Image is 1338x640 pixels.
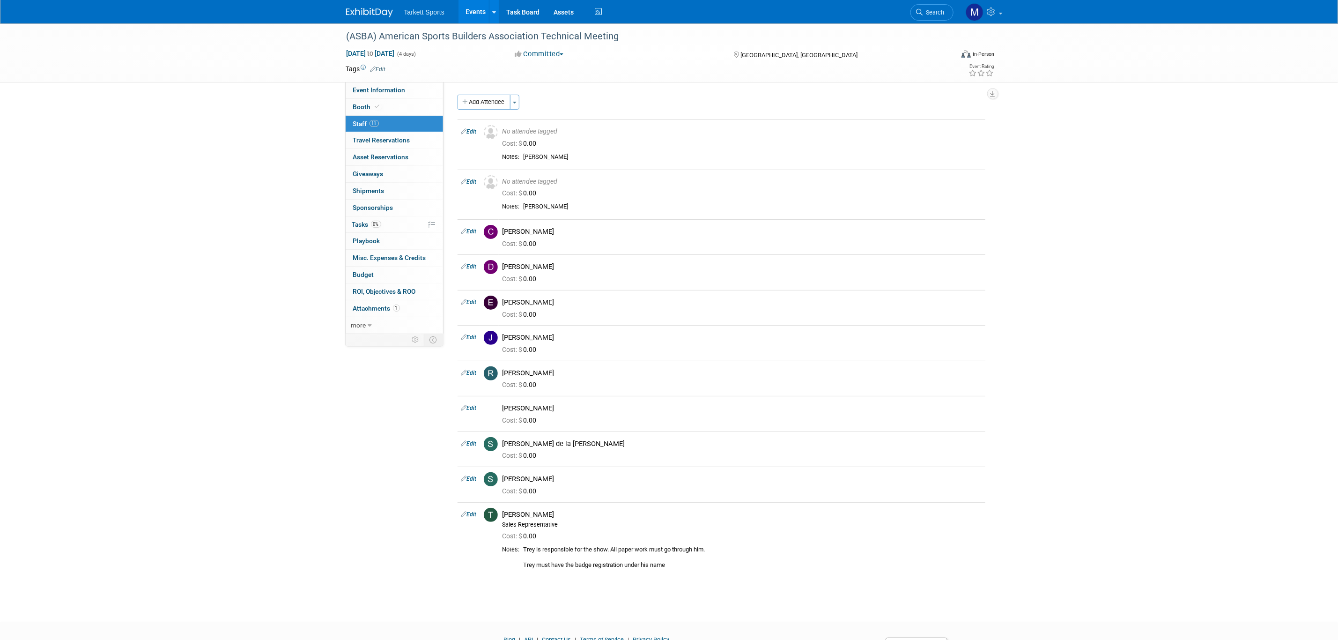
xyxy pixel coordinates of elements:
[511,49,567,59] button: Committed
[503,262,982,271] div: [PERSON_NAME]
[484,366,498,380] img: R.jpg
[503,189,524,197] span: Cost: $
[503,381,540,388] span: 0.00
[408,334,424,346] td: Personalize Event Tab Strip
[351,321,366,329] span: more
[353,237,380,245] span: Playbook
[461,405,477,411] a: Edit
[524,546,982,569] div: Trey is responsible for the show. All paper work must go through him. Trey must have the badge re...
[371,221,381,228] span: 0%
[503,381,524,388] span: Cost: $
[484,125,498,139] img: Unassigned-User-Icon.png
[484,331,498,345] img: J.jpg
[484,225,498,239] img: C.jpg
[461,263,477,270] a: Edit
[353,120,379,127] span: Staff
[346,317,443,334] a: more
[461,334,477,341] a: Edit
[503,178,982,186] div: No attendee tagged
[343,28,939,45] div: (ASBA) American Sports Builders Association Technical Meeting
[353,271,374,278] span: Budget
[503,203,520,210] div: Notes:
[503,227,982,236] div: [PERSON_NAME]
[503,417,540,424] span: 0.00
[503,532,540,540] span: 0.00
[353,305,400,312] span: Attachments
[524,153,982,161] div: [PERSON_NAME]
[484,472,498,486] img: S.jpg
[923,9,945,16] span: Search
[346,283,443,300] a: ROI, Objectives & ROO
[346,166,443,182] a: Giveaways
[346,99,443,115] a: Booth
[484,260,498,274] img: D.jpg
[503,452,540,459] span: 0.00
[353,103,382,111] span: Booth
[461,128,477,135] a: Edit
[346,233,443,249] a: Playbook
[353,204,393,211] span: Sponsorships
[503,311,540,318] span: 0.00
[346,200,443,216] a: Sponsorships
[484,508,498,522] img: T.jpg
[503,275,540,283] span: 0.00
[461,299,477,305] a: Edit
[484,296,498,310] img: E.jpg
[503,546,520,553] div: Notes:
[503,240,524,247] span: Cost: $
[503,452,524,459] span: Cost: $
[740,52,858,59] span: [GEOGRAPHIC_DATA], [GEOGRAPHIC_DATA]
[353,288,416,295] span: ROI, Objectives & ROO
[503,153,520,161] div: Notes:
[346,267,443,283] a: Budget
[968,64,994,69] div: Event Rating
[503,140,540,147] span: 0.00
[393,305,400,312] span: 1
[503,298,982,307] div: [PERSON_NAME]
[898,49,995,63] div: Event Format
[910,4,954,21] a: Search
[346,64,386,74] td: Tags
[503,487,540,495] span: 0.00
[346,216,443,233] a: Tasks0%
[346,250,443,266] a: Misc. Expenses & Credits
[346,116,443,132] a: Staff11
[503,240,540,247] span: 0.00
[503,275,524,283] span: Cost: $
[461,511,477,518] a: Edit
[370,66,386,73] a: Edit
[397,51,416,57] span: (4 days)
[966,3,983,21] img: Mathieu Martel
[503,487,524,495] span: Cost: $
[503,510,982,519] div: [PERSON_NAME]
[353,170,384,178] span: Giveaways
[346,183,443,199] a: Shipments
[370,120,379,127] span: 11
[353,86,406,94] span: Event Information
[353,187,384,194] span: Shipments
[461,370,477,376] a: Edit
[461,476,477,482] a: Edit
[503,311,524,318] span: Cost: $
[503,346,540,353] span: 0.00
[375,104,380,109] i: Booth reservation complete
[503,189,540,197] span: 0.00
[503,475,982,484] div: [PERSON_NAME]
[346,149,443,165] a: Asset Reservations
[353,136,410,144] span: Travel Reservations
[503,369,982,378] div: [PERSON_NAME]
[461,440,477,447] a: Edit
[458,95,510,110] button: Add Attendee
[346,49,395,58] span: [DATE] [DATE]
[503,140,524,147] span: Cost: $
[346,132,443,149] a: Travel Reservations
[404,8,444,16] span: Tarkett Sports
[503,532,524,540] span: Cost: $
[961,50,971,58] img: Format-Inperson.png
[346,8,393,17] img: ExhibitDay
[524,203,982,211] div: [PERSON_NAME]
[503,127,982,136] div: No attendee tagged
[353,153,409,161] span: Asset Reservations
[503,439,982,448] div: [PERSON_NAME] de la [PERSON_NAME]
[503,417,524,424] span: Cost: $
